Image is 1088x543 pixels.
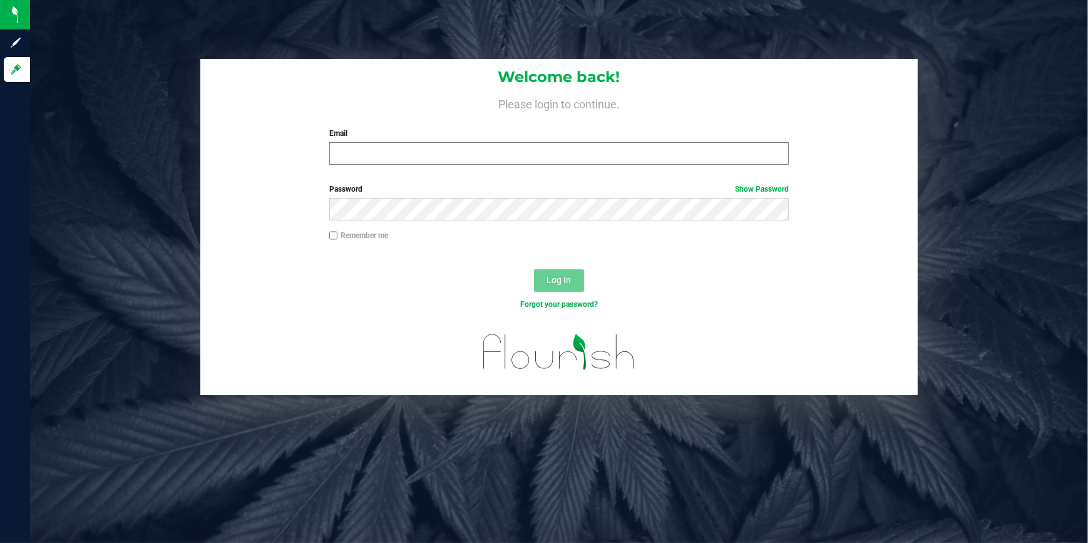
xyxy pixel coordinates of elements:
[9,36,22,49] inline-svg: Sign up
[735,185,789,194] a: Show Password
[329,231,338,240] input: Remember me
[329,128,789,139] label: Email
[9,63,22,76] inline-svg: Log in
[329,230,388,241] label: Remember me
[534,269,584,292] button: Log In
[200,69,918,85] h1: Welcome back!
[547,275,571,285] span: Log In
[329,185,362,194] span: Password
[470,323,649,381] img: flourish_logo.svg
[200,95,918,110] h4: Please login to continue.
[520,300,598,309] a: Forgot your password?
